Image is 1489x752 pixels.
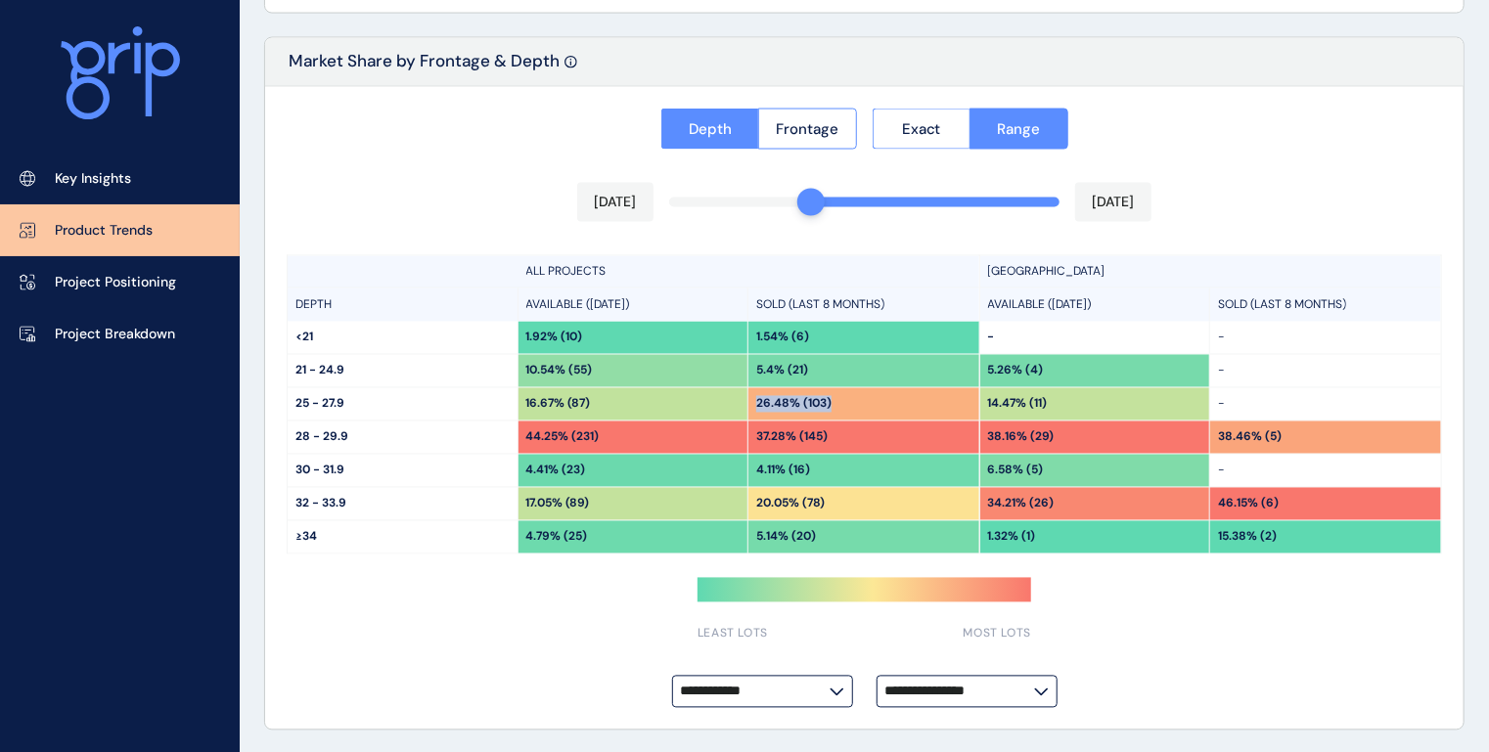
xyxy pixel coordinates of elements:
[988,496,1055,512] p: 34.21% (26)
[756,330,809,346] p: 1.54% (6)
[873,109,970,150] button: Exact
[526,429,600,446] p: 44.25% (231)
[295,330,510,346] p: <21
[776,119,838,139] span: Frontage
[55,169,131,189] p: Key Insights
[756,429,828,446] p: 37.28% (145)
[526,330,583,346] p: 1.92% (10)
[526,396,591,413] p: 16.67% (87)
[295,363,510,379] p: 21 - 24.9
[295,529,510,546] p: ≥34
[970,109,1068,150] button: Range
[1218,463,1433,479] p: -
[661,109,759,150] button: Depth
[1218,429,1282,446] p: 38.46% (5)
[756,529,816,546] p: 5.14% (20)
[526,297,630,314] p: AVAILABLE ([DATE])
[1218,297,1346,314] p: SOLD (LAST 8 MONTHS)
[988,429,1055,446] p: 38.16% (29)
[698,626,768,642] span: LEAST LOTS
[756,463,810,479] p: 4.11% (16)
[295,496,510,512] p: 32 - 33.9
[55,273,176,292] p: Project Positioning
[988,529,1036,546] p: 1.32% (1)
[295,429,510,446] p: 28 - 29.9
[526,529,588,546] p: 4.79% (25)
[988,463,1044,479] p: 6.58% (5)
[988,264,1105,281] p: [GEOGRAPHIC_DATA]
[295,297,332,314] p: DEPTH
[758,109,857,150] button: Frontage
[526,363,593,379] p: 10.54% (55)
[997,119,1040,139] span: Range
[55,221,153,241] p: Product Trends
[988,396,1048,413] p: 14.47% (11)
[594,193,636,212] p: [DATE]
[689,119,732,139] span: Depth
[1093,193,1135,212] p: [DATE]
[1218,529,1277,546] p: 15.38% (2)
[988,330,1202,346] p: -
[526,496,590,512] p: 17.05% (89)
[526,463,586,479] p: 4.41% (23)
[756,363,808,379] p: 5.4% (21)
[526,264,607,281] p: ALL PROJECTS
[1218,330,1433,346] p: -
[295,463,510,479] p: 30 - 31.9
[756,297,884,314] p: SOLD (LAST 8 MONTHS)
[902,119,941,139] span: Exact
[1218,396,1433,413] p: -
[756,496,825,512] p: 20.05% (78)
[295,396,510,413] p: 25 - 27.9
[756,396,832,413] p: 26.48% (103)
[964,626,1031,642] span: MOST LOTS
[55,325,175,344] p: Project Breakdown
[1218,496,1279,512] p: 46.15% (6)
[988,363,1044,379] p: 5.26% (4)
[289,50,560,86] p: Market Share by Frontage & Depth
[988,297,1092,314] p: AVAILABLE ([DATE])
[1218,363,1433,379] p: -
